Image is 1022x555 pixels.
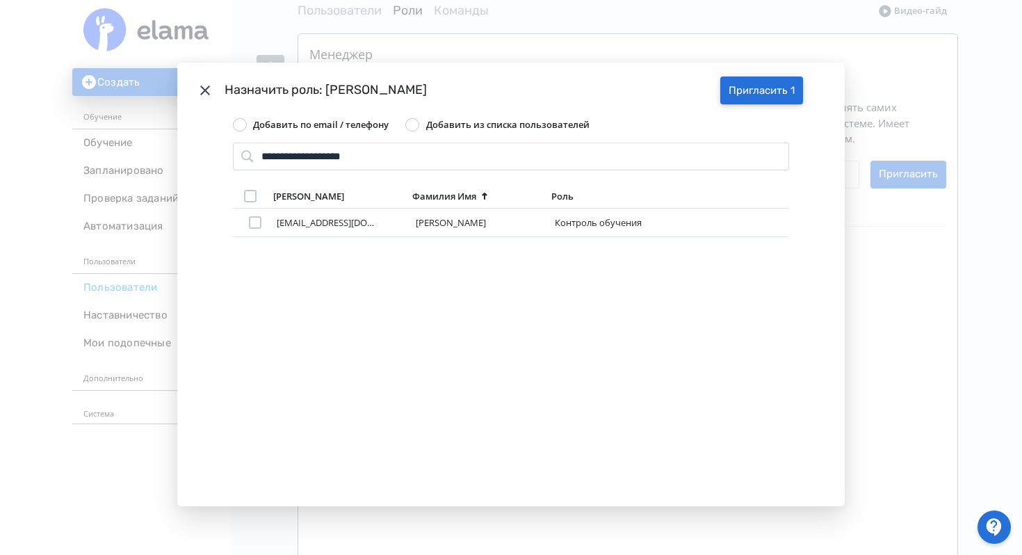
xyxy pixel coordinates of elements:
span: Добавить по email / телефону [253,118,389,131]
span: Добавить из списка пользователей [426,118,590,131]
div: [PERSON_NAME] [273,191,344,202]
span: [EMAIL_ADDRESS][DOMAIN_NAME] [277,218,381,229]
div: Контроль обучения [555,218,674,229]
div: Фамилия Имя [412,191,476,202]
div: Роль [551,191,574,202]
div: Modal [177,63,845,506]
div: [PERSON_NAME] [416,218,535,229]
button: Пригласить 1 [720,77,803,104]
div: Назначить роль: [PERSON_NAME] [225,81,720,99]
